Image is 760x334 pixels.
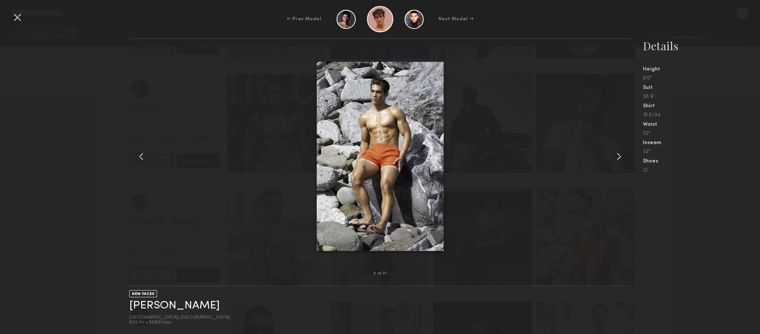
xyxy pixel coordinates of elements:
[643,85,760,90] div: Suit
[439,16,473,23] div: Next Model →
[129,315,230,320] div: [GEOGRAPHIC_DATA], [GEOGRAPHIC_DATA]
[643,94,760,99] div: 38 R
[643,149,760,155] div: 32"
[643,159,760,164] div: Shoes
[643,76,760,81] div: 6'0"
[643,38,760,53] div: Details
[643,131,760,136] div: 32"
[643,104,760,109] div: Shirt
[129,290,157,297] div: NEW FACES
[643,113,760,118] div: 15.5/34
[129,300,220,311] a: [PERSON_NAME]
[643,122,760,127] div: Waist
[129,320,230,325] div: $95/hr • $680/day
[287,16,321,23] div: ← Prev Model
[643,67,760,72] div: Height
[643,140,760,146] div: Inseam
[643,168,760,173] div: 12
[373,272,387,275] div: 4 of 21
